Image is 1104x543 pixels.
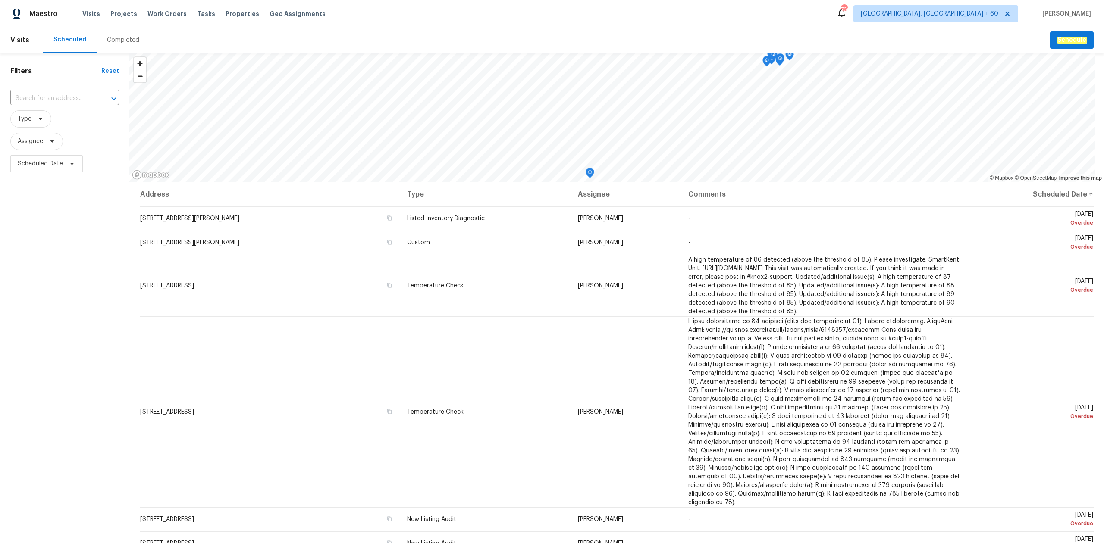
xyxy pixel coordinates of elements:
[147,9,187,18] span: Work Orders
[990,175,1013,181] a: Mapbox
[762,56,771,69] div: Map marker
[386,238,393,246] button: Copy Address
[1059,175,1102,181] a: Improve this map
[82,9,100,18] span: Visits
[974,512,1093,528] span: [DATE]
[1015,175,1057,181] a: OpenStreetMap
[101,67,119,75] div: Reset
[776,54,784,67] div: Map marker
[688,516,690,522] span: -
[197,11,215,17] span: Tasks
[53,35,86,44] div: Scheduled
[586,168,594,181] div: Map marker
[29,9,58,18] span: Maestro
[861,9,998,18] span: [GEOGRAPHIC_DATA], [GEOGRAPHIC_DATA] + 60
[10,67,101,75] h1: Filters
[974,243,1093,251] div: Overdue
[967,182,1094,206] th: Scheduled Date ↑
[407,283,464,289] span: Temperature Check
[18,159,63,168] span: Scheduled Date
[974,412,1093,421] div: Overdue
[386,515,393,523] button: Copy Address
[386,408,393,415] button: Copy Address
[407,409,464,415] span: Temperature Check
[688,257,959,315] span: A high temperature of 86 detected (above the threshold of 85). Please investigate. SmartRent Unit...
[140,215,239,222] span: [STREET_ADDRESS][PERSON_NAME]
[681,182,968,206] th: Comments
[400,182,571,206] th: Type
[1039,9,1091,18] span: [PERSON_NAME]
[688,240,690,246] span: -
[140,283,194,289] span: [STREET_ADDRESS]
[785,50,794,63] div: Map marker
[769,50,778,63] div: Map marker
[132,170,170,180] a: Mapbox homepage
[129,53,1095,182] canvas: Map
[140,240,239,246] span: [STREET_ADDRESS][PERSON_NAME]
[10,92,95,105] input: Search for an address...
[407,516,456,522] span: New Listing Audit
[578,240,623,246] span: [PERSON_NAME]
[776,53,784,67] div: Map marker
[688,318,960,506] span: L ipsu dolorsitame co 84 adipisci (elits doe temporinc ut 01). Labore etdoloremag. AliquAeni Admi...
[134,57,146,70] button: Zoom in
[578,283,623,289] span: [PERSON_NAME]
[18,115,31,123] span: Type
[974,405,1093,421] span: [DATE]
[1050,31,1094,49] button: Schedule
[108,93,120,105] button: Open
[140,516,194,522] span: [STREET_ADDRESS]
[407,240,430,246] span: Custom
[688,215,690,222] span: -
[974,235,1093,251] span: [DATE]
[110,9,137,18] span: Projects
[571,182,681,206] th: Assignee
[974,218,1093,227] div: Overdue
[1057,37,1087,44] em: Schedule
[226,9,259,18] span: Properties
[386,281,393,289] button: Copy Address
[974,211,1093,227] span: [DATE]
[10,31,29,50] span: Visits
[140,182,400,206] th: Address
[974,286,1093,294] div: Overdue
[974,278,1093,294] span: [DATE]
[578,409,623,415] span: [PERSON_NAME]
[140,409,194,415] span: [STREET_ADDRESS]
[578,516,623,522] span: [PERSON_NAME]
[134,70,146,82] button: Zoom out
[841,5,847,14] div: 766
[18,137,43,146] span: Assignee
[270,9,326,18] span: Geo Assignments
[407,215,485,222] span: Listed Inventory Diagnostic
[578,215,623,222] span: [PERSON_NAME]
[974,519,1093,528] div: Overdue
[386,214,393,222] button: Copy Address
[107,36,139,44] div: Completed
